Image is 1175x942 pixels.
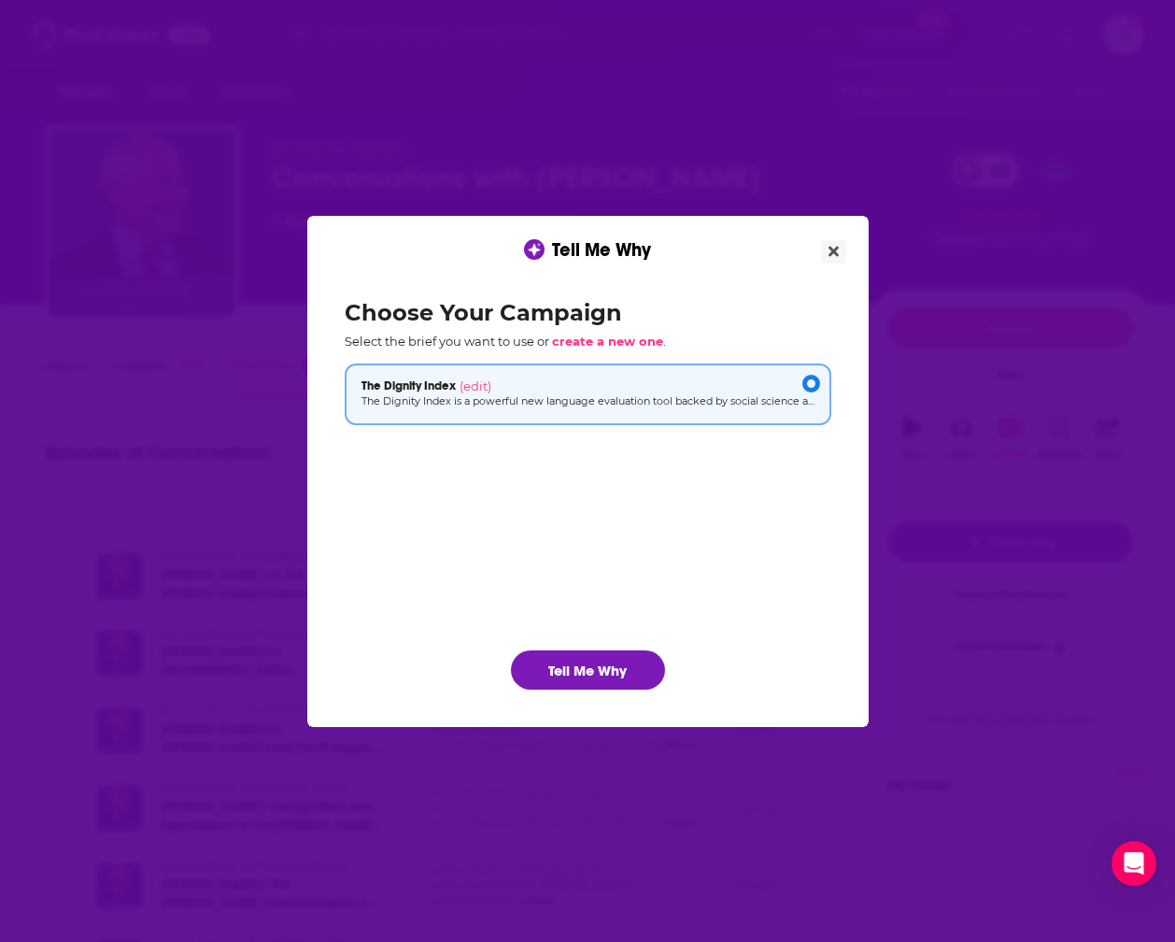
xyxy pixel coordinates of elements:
[552,334,663,349] span: create a new one
[361,393,814,409] p: The Dignity Index is a powerful new language evaluation tool backed by social science and [PERSON...
[460,378,491,393] span: (edit)
[345,334,831,349] p: Select the brief you want to use or .
[552,238,651,262] span: Tell Me Why
[361,378,456,393] span: The Dignity Index
[821,240,846,264] button: Close
[511,650,665,690] button: Tell Me Why
[345,299,831,326] h2: Choose Your Campaign
[527,242,542,257] img: tell me why sparkle
[1111,841,1156,886] div: Open Intercom Messenger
